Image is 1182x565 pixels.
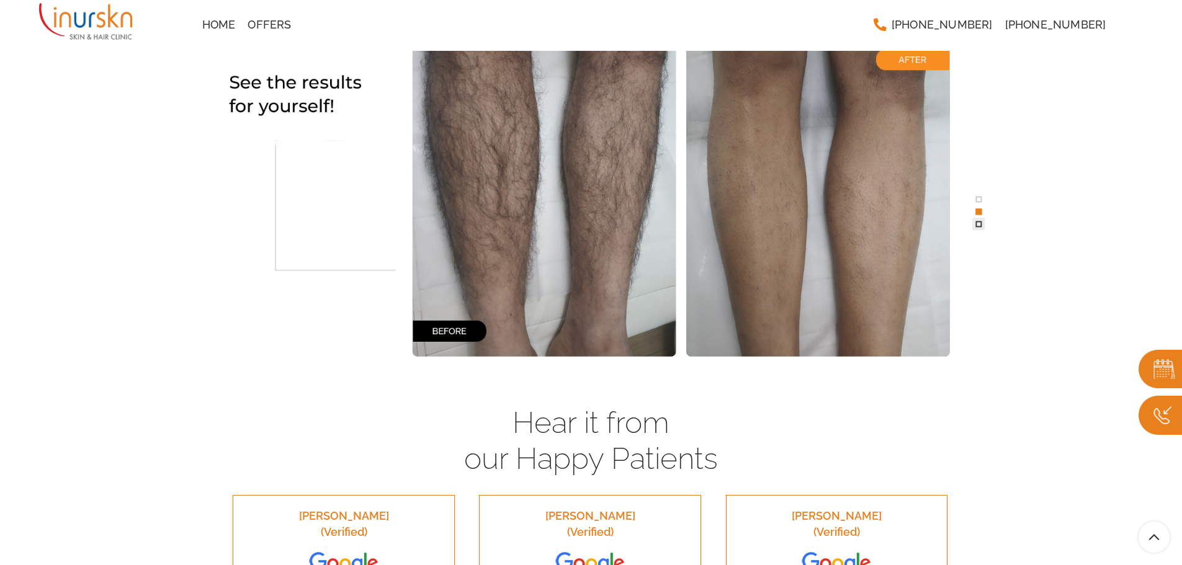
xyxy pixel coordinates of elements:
h3: [PERSON_NAME] (Verified) [739,508,934,539]
h3: [PERSON_NAME] (Verified) [246,508,441,539]
a: Scroll To Top [1139,522,1170,553]
a: Home [196,12,242,37]
a: [PHONE_NUMBER] [867,12,999,37]
span: [PHONE_NUMBER] [1005,19,1106,30]
span: Home [202,19,236,30]
a: Offers [241,12,297,37]
h4: Hear it from our Happy Patients [222,405,961,476]
span: [PHONE_NUMBER] [892,19,993,30]
span: Offers [248,19,291,30]
h3: [PERSON_NAME] (Verified) [492,508,687,539]
a: [PHONE_NUMBER] [999,12,1113,37]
